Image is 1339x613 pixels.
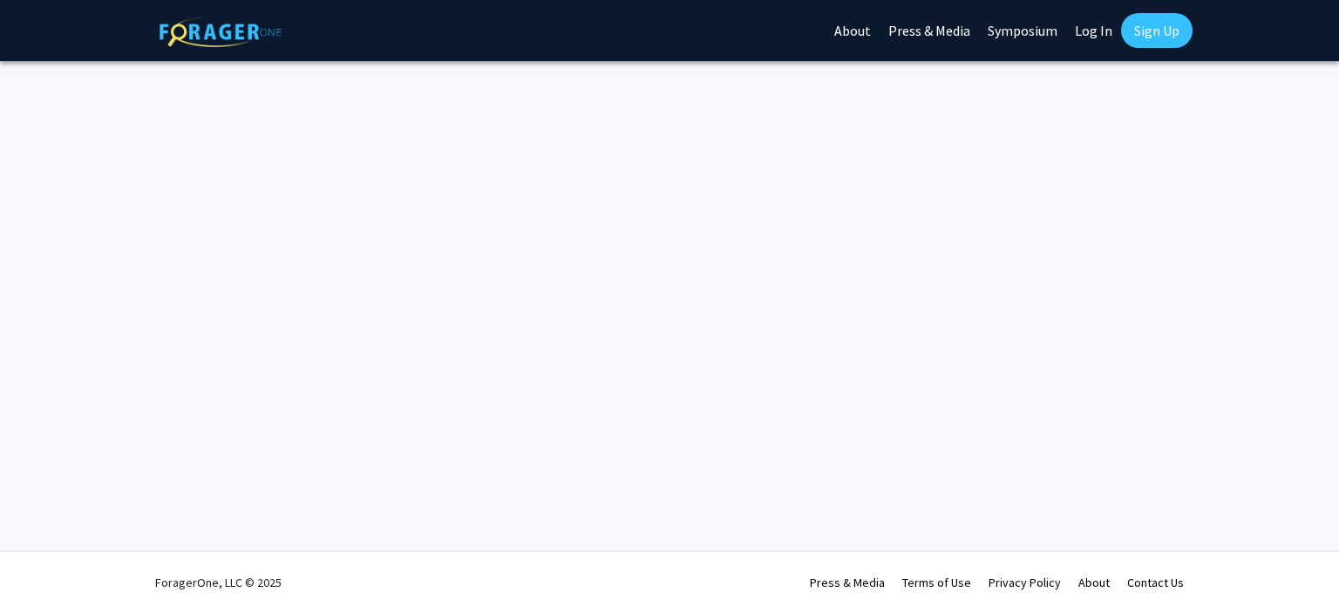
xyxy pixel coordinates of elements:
[902,575,971,590] a: Terms of Use
[989,575,1061,590] a: Privacy Policy
[1127,575,1184,590] a: Contact Us
[160,17,282,47] img: ForagerOne Logo
[1078,575,1110,590] a: About
[810,575,885,590] a: Press & Media
[1121,13,1193,48] a: Sign Up
[155,552,282,613] div: ForagerOne, LLC © 2025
